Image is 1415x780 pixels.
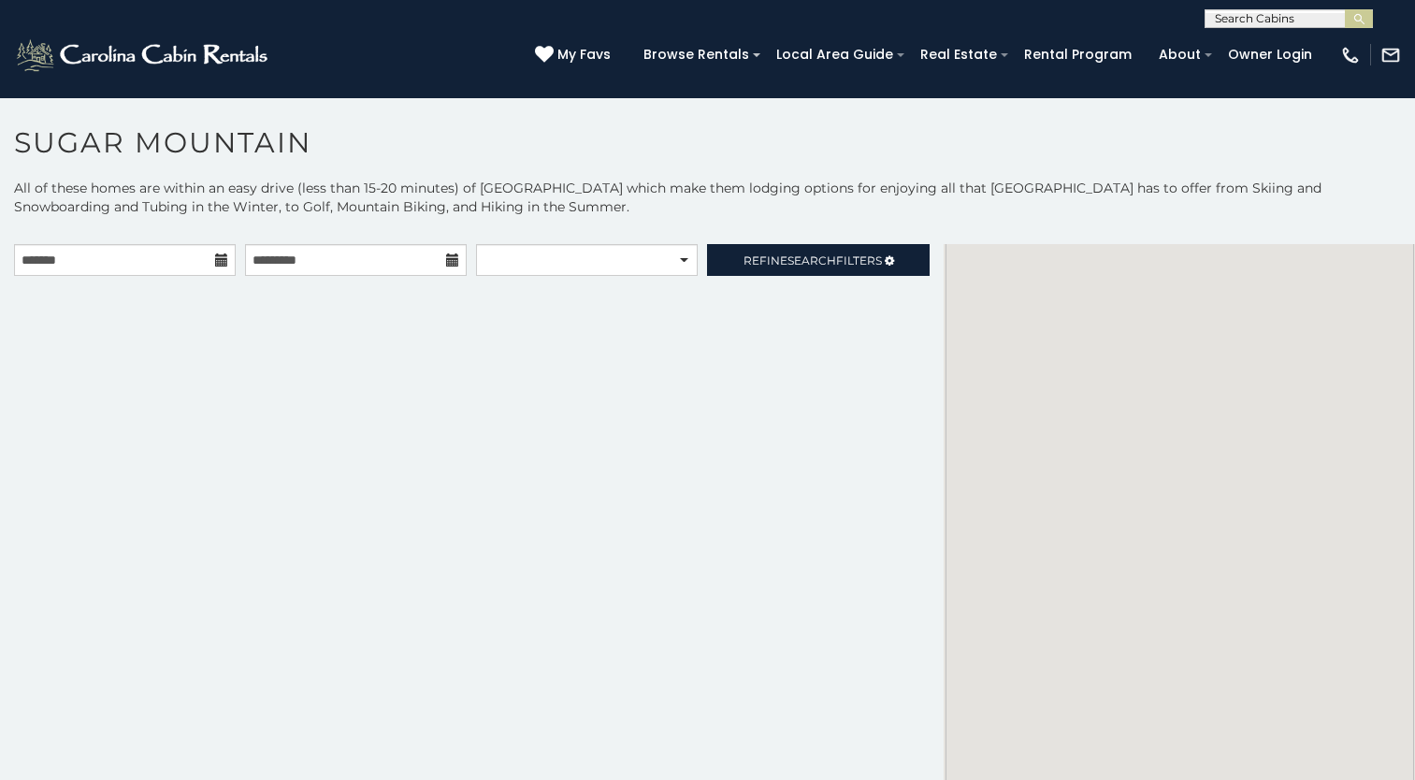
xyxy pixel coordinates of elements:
img: mail-regular-white.png [1380,45,1401,65]
span: Refine Filters [744,253,882,267]
a: About [1149,40,1210,69]
a: Rental Program [1015,40,1141,69]
span: My Favs [557,45,611,65]
img: White-1-2.png [14,36,273,74]
a: Real Estate [911,40,1006,69]
a: Browse Rentals [634,40,758,69]
a: Owner Login [1219,40,1321,69]
img: phone-regular-white.png [1340,45,1361,65]
a: RefineSearchFilters [707,244,929,276]
span: Search [787,253,836,267]
a: My Favs [535,45,615,65]
a: Local Area Guide [767,40,902,69]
